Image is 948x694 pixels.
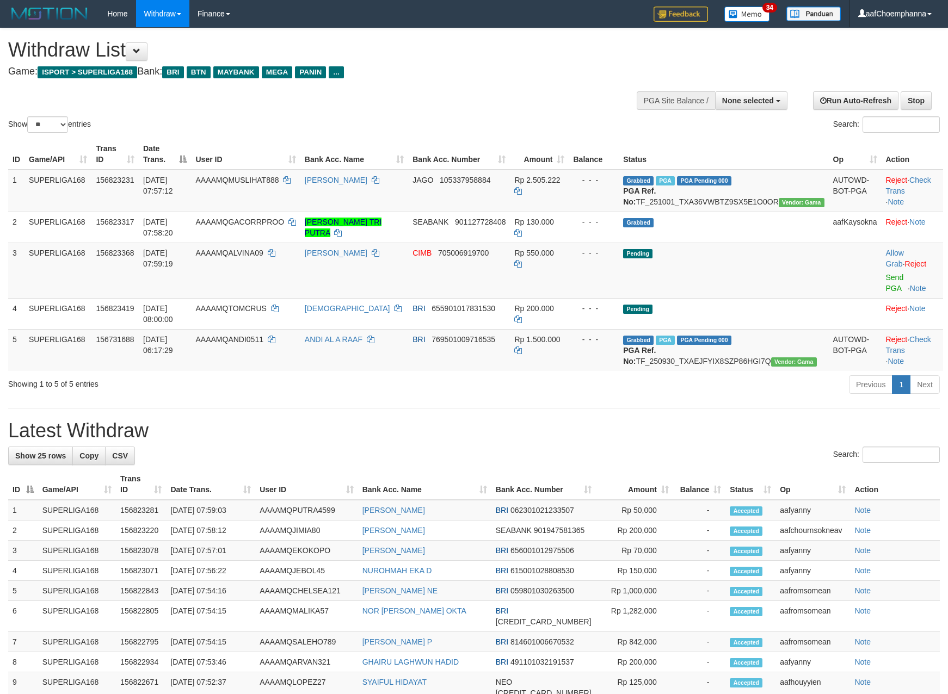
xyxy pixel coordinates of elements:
[829,329,882,371] td: AUTOWD-BOT-PGA
[496,586,508,595] span: BRI
[8,298,24,329] td: 4
[496,606,508,615] span: BRI
[116,541,166,561] td: 156823078
[510,658,574,666] span: Copy 491101032191537 to clipboard
[619,139,828,170] th: Status
[510,637,574,646] span: Copy 814601006670532 to clipboard
[854,546,871,555] a: Note
[413,218,448,226] span: SEABANK
[910,375,940,394] a: Next
[262,66,293,78] span: MEGA
[8,420,940,442] h1: Latest Withdraw
[496,546,508,555] span: BRI
[38,632,116,652] td: SUPERLIGA168
[882,212,944,243] td: ·
[623,249,652,258] span: Pending
[573,303,614,314] div: - - -
[573,216,614,227] div: - - -
[255,581,358,601] td: AAAAMQCHELSEA121
[8,374,387,389] div: Showing 1 to 5 of 5 entries
[362,506,425,515] a: [PERSON_NAME]
[886,249,904,268] a: Allow Grab
[8,243,24,298] td: 3
[96,176,134,184] span: 156823231
[8,329,24,371] td: 5
[722,96,774,105] span: None selected
[38,500,116,520] td: SUPERLIGA168
[162,66,183,78] span: BRI
[673,601,725,632] td: -
[15,451,66,460] span: Show 25 rows
[300,139,408,170] th: Bank Acc. Name: activate to sort column ascending
[901,91,932,110] a: Stop
[8,469,38,500] th: ID: activate to sort column descending
[677,176,731,185] span: PGA Pending
[455,218,506,226] span: Copy 901127728408 to clipboard
[24,139,91,170] th: Game/API: activate to sort column ascending
[673,632,725,652] td: -
[496,678,512,686] span: NEO
[79,451,99,460] span: Copy
[143,304,173,324] span: [DATE] 08:00:00
[362,526,425,535] a: [PERSON_NAME]
[596,601,673,632] td: Rp 1,282,000
[213,66,259,78] span: MAYBANK
[8,39,621,61] h1: Withdraw List
[96,249,134,257] span: 156823368
[38,652,116,672] td: SUPERLIGA168
[38,581,116,601] td: SUPERLIGA168
[8,116,91,133] label: Show entries
[116,652,166,672] td: 156822934
[255,541,358,561] td: AAAAMQEKOKOPO
[514,335,560,344] span: Rp 1.500.000
[166,541,255,561] td: [DATE] 07:57:01
[195,249,263,257] span: AAAAMQALVINA09
[255,520,358,541] td: AAAAMQJIMIA80
[730,678,762,687] span: Accepted
[910,284,926,293] a: Note
[730,506,762,516] span: Accepted
[829,139,882,170] th: Op: activate to sort column ascending
[440,176,490,184] span: Copy 105337958884 to clipboard
[38,520,116,541] td: SUPERLIGA168
[909,304,926,313] a: Note
[596,469,673,500] th: Amount: activate to sort column ascending
[724,7,770,22] img: Button%20Memo.svg
[596,500,673,520] td: Rp 50,000
[8,520,38,541] td: 2
[166,520,255,541] td: [DATE] 07:58:12
[775,601,850,632] td: aafromsomean
[72,447,106,465] a: Copy
[24,243,91,298] td: SUPERLIGA168
[510,586,574,595] span: Copy 059801030263500 to clipboard
[8,447,73,465] a: Show 25 rows
[195,218,284,226] span: AAAAMQGACORRPROO
[38,601,116,632] td: SUPERLIGA168
[166,500,255,520] td: [DATE] 07:59:03
[143,335,173,355] span: [DATE] 06:17:29
[623,187,656,206] b: PGA Ref. No:
[105,447,135,465] a: CSV
[255,469,358,500] th: User ID: activate to sort column ascending
[24,170,91,212] td: SUPERLIGA168
[166,581,255,601] td: [DATE] 07:54:16
[786,7,841,21] img: panduan.png
[779,198,824,207] span: Vendor URL: https://trx31.1velocity.biz
[24,212,91,243] td: SUPERLIGA168
[596,581,673,601] td: Rp 1,000,000
[909,218,926,226] a: Note
[496,526,532,535] span: SEABANK
[491,469,596,500] th: Bank Acc. Number: activate to sort column ascending
[656,336,675,345] span: Marked by aafromsomean
[619,329,828,371] td: TF_250930_TXAEJFYIX8SZP86HGI7Q
[362,606,466,615] a: NOR [PERSON_NAME] OKTA
[775,520,850,541] td: aafchournsokneav
[24,298,91,329] td: SUPERLIGA168
[863,116,940,133] input: Search:
[195,335,263,344] span: AAAAMQANDI0511
[413,176,433,184] span: JAGO
[27,116,68,133] select: Showentries
[775,500,850,520] td: aafyanny
[496,506,508,515] span: BRI
[295,66,326,78] span: PANIN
